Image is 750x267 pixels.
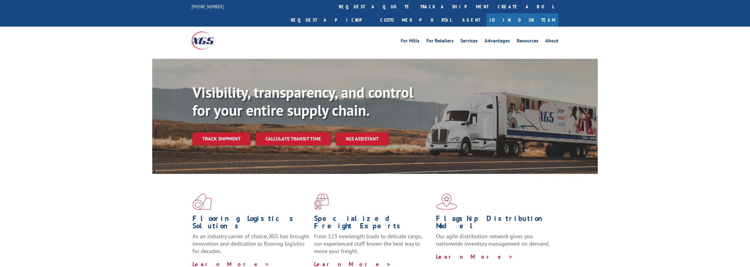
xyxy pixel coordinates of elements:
a: Customer Portal [376,13,456,27]
h1: Flooring Logistics Solutions [192,215,309,233]
span: As an industry carrier of choice, XGS has brought innovation and dedication to flooring logistics... [192,233,309,255]
a: Services [460,38,478,45]
a: Track shipment [192,132,251,145]
a: Agent [456,13,486,27]
a: For Mills [401,38,420,45]
a: For Retailers [426,38,454,45]
h1: Flagship Distribution Model [436,215,553,233]
a: About [545,38,558,45]
img: xgs-icon-total-supply-chain-intelligence-red [192,194,212,210]
img: xgs-icon-flagship-distribution-model-red [436,194,457,210]
a: Resources [517,38,538,45]
a: Learn More > [436,253,513,260]
a: Calculate transit time [256,132,331,145]
a: XGS ASSISTANT [336,132,389,145]
b: Visibility, transparency, and control for your entire supply chain. [192,83,413,120]
p: From 123 overlength loads to delicate cargo, our experienced staff knows the best way to move you... [314,233,431,260]
a: Join Our Team [486,13,558,27]
h1: Specialized Freight Experts [314,215,431,233]
img: xgs-icon-focused-on-flooring-red [314,194,329,210]
span: Our agile distribution network gives you nationwide inventory management on demand. [436,233,550,247]
a: Advantages [485,38,510,45]
a: Request a pickup [286,13,376,27]
a: [PHONE_NUMBER] [192,3,224,10]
